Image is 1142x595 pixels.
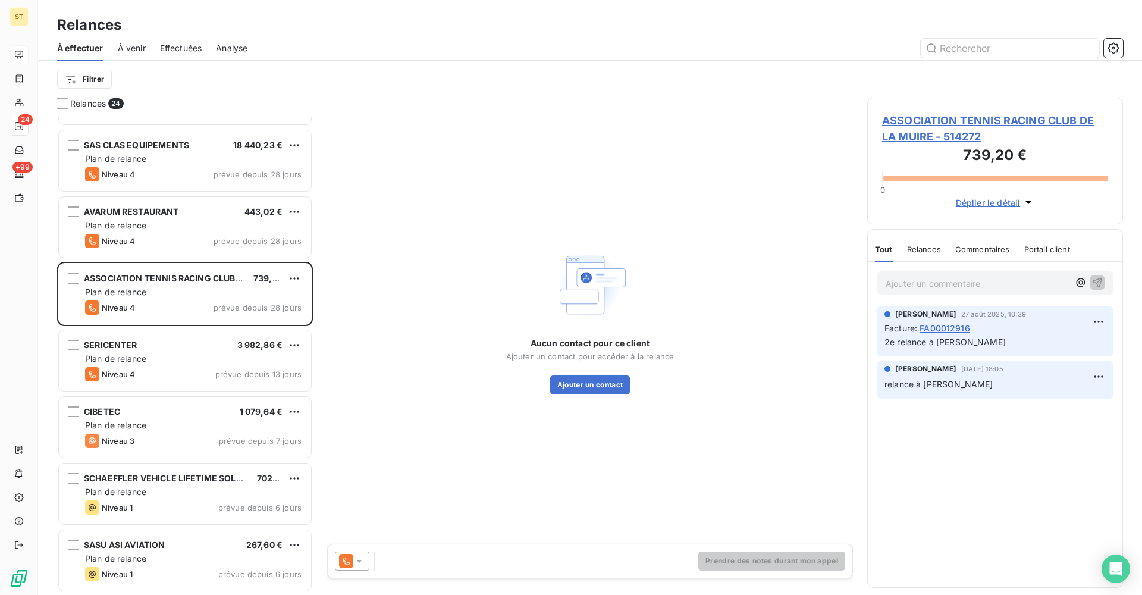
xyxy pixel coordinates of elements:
[85,154,146,164] span: Plan de relance
[102,303,135,312] span: Niveau 4
[961,311,1026,318] span: 27 août 2025, 10:39
[84,473,324,483] span: SCHAEFFLER VEHICLE LIFETIME SOLUTIONS FRANCE SAS
[57,42,103,54] span: À effectuer
[550,375,630,394] button: Ajouter un contact
[85,420,146,430] span: Plan de relance
[246,540,283,550] span: 267,60 €
[218,503,302,512] span: prévue depuis 6 jours
[102,569,133,579] span: Niveau 1
[237,340,283,350] span: 3 982,86 €
[920,322,970,334] span: FA00012916
[85,553,146,563] span: Plan de relance
[244,206,283,217] span: 443,02 €
[102,170,135,179] span: Niveau 4
[85,353,146,364] span: Plan de relance
[102,503,133,512] span: Niveau 1
[84,340,137,350] span: SERICENTER
[961,365,1003,372] span: [DATE] 18:05
[85,287,146,297] span: Plan de relance
[1024,245,1070,254] span: Portail client
[84,406,120,416] span: CIBETEC
[895,364,956,374] span: [PERSON_NAME]
[102,236,135,246] span: Niveau 4
[218,569,302,579] span: prévue depuis 6 jours
[253,273,291,283] span: 739,20 €
[952,196,1039,209] button: Déplier le détail
[240,406,283,416] span: 1 079,64 €
[10,569,29,588] img: Logo LeanPay
[895,309,956,320] span: [PERSON_NAME]
[875,245,893,254] span: Tout
[102,369,135,379] span: Niveau 4
[108,98,123,109] span: 24
[12,162,33,173] span: +99
[884,379,993,389] span: relance à [PERSON_NAME]
[84,206,179,217] span: AVARUM RESTAURANT
[552,247,628,324] img: Empty state
[214,236,302,246] span: prévue depuis 28 jours
[884,322,917,334] span: Facture :
[884,337,1006,347] span: 2e relance à [PERSON_NAME]
[531,337,650,349] span: Aucun contact pour ce client
[882,112,1108,145] span: ASSOCIATION TENNIS RACING CLUB DE LA MUIRE - 514272
[84,140,189,150] span: SAS CLAS EQUIPEMENTS
[219,436,302,446] span: prévue depuis 7 jours
[215,369,302,379] span: prévue depuis 13 jours
[955,245,1010,254] span: Commentaires
[70,98,106,109] span: Relances
[233,140,283,150] span: 18 440,23 €
[10,7,29,26] div: ST
[698,552,845,571] button: Prendre des notes durant mon appel
[84,540,165,550] span: SASU ASI AVIATION
[18,114,33,125] span: 24
[102,436,134,446] span: Niveau 3
[160,42,202,54] span: Effectuées
[216,42,247,54] span: Analyse
[506,352,674,361] span: Ajouter un contact pour accéder à la relance
[57,117,313,595] div: grid
[85,487,146,497] span: Plan de relance
[257,473,294,483] span: 702,48 €
[57,70,112,89] button: Filtrer
[1102,555,1130,583] div: Open Intercom Messenger
[921,39,1099,58] input: Rechercher
[84,273,290,283] span: ASSOCIATION TENNIS RACING CLUB DE LA MUIRE
[214,303,302,312] span: prévue depuis 28 jours
[956,196,1021,209] span: Déplier le détail
[57,14,121,36] h3: Relances
[882,145,1108,168] h3: 739,20 €
[214,170,302,179] span: prévue depuis 28 jours
[880,185,885,195] span: 0
[907,245,941,254] span: Relances
[118,42,146,54] span: À venir
[85,220,146,230] span: Plan de relance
